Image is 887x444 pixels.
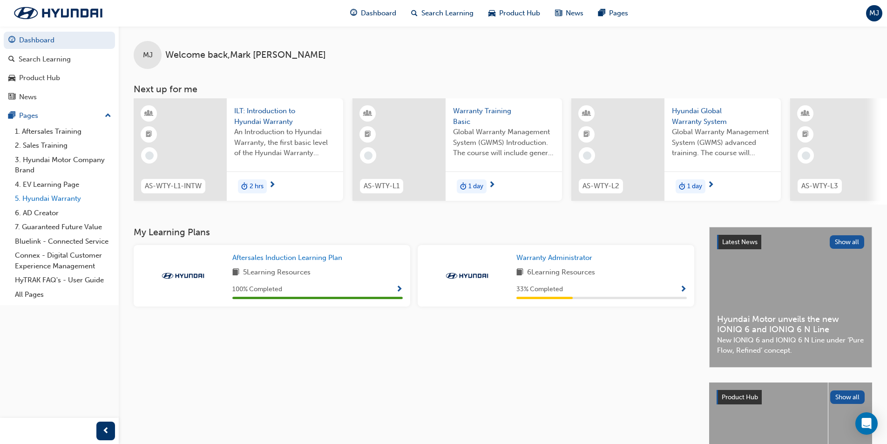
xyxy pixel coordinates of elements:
[404,4,481,23] a: search-iconSearch Learning
[441,271,493,280] img: Trak
[8,74,15,82] span: car-icon
[134,98,343,201] a: AS-WTY-L1-INTWILT: Introduction to Hyundai WarrantyAn Introduction to Hyundai Warranty, the first...
[4,107,115,124] button: Pages
[11,138,115,153] a: 2. Sales Training
[364,151,372,160] span: learningRecordVerb_NONE-icon
[102,425,109,437] span: prev-icon
[583,151,591,160] span: learningRecordVerb_NONE-icon
[687,181,702,192] span: 1 day
[232,284,282,295] span: 100 % Completed
[453,127,555,158] span: Global Warranty Management System (GWMS) Introduction. The course will include general informatio...
[598,7,605,19] span: pages-icon
[468,181,483,192] span: 1 day
[396,286,403,294] span: Show Progress
[830,235,865,249] button: Show all
[516,267,523,279] span: book-icon
[672,106,773,127] span: Hyundai Global Warranty System
[591,4,636,23] a: pages-iconPages
[119,84,887,95] h3: Next up for me
[243,267,311,279] span: 5 Learning Resources
[802,129,809,141] span: booktick-icon
[679,180,685,192] span: duration-icon
[609,8,628,19] span: Pages
[8,112,15,120] span: pages-icon
[105,110,111,122] span: up-icon
[801,181,838,191] span: AS-WTY-L3
[4,89,115,106] a: News
[350,7,357,19] span: guage-icon
[4,32,115,49] a: Dashboard
[11,273,115,287] a: HyTRAK FAQ's - User Guide
[499,8,540,19] span: Product Hub
[680,284,687,295] button: Show Progress
[352,98,562,201] a: AS-WTY-L1Warranty Training BasicGlobal Warranty Management System (GWMS) Introduction. The course...
[582,181,619,191] span: AS-WTY-L2
[234,106,336,127] span: ILT: Introduction to Hyundai Warranty
[830,390,865,404] button: Show all
[488,7,495,19] span: car-icon
[722,393,758,401] span: Product Hub
[19,92,37,102] div: News
[361,8,396,19] span: Dashboard
[717,390,865,405] a: Product HubShow all
[269,181,276,190] span: next-icon
[5,3,112,23] img: Trak
[157,271,209,280] img: Trak
[566,8,583,19] span: News
[516,284,563,295] span: 33 % Completed
[343,4,404,23] a: guage-iconDashboard
[11,248,115,273] a: Connex - Digital Customer Experience Management
[8,93,15,102] span: news-icon
[19,73,60,83] div: Product Hub
[145,181,202,191] span: AS-WTY-L1-INTW
[365,108,371,120] span: learningResourceType_INSTRUCTOR_LED-icon
[11,206,115,220] a: 6. AD Creator
[134,227,694,238] h3: My Learning Plans
[234,127,336,158] span: An Introduction to Hyundai Warranty, the first basic level of the Hyundai Warranty Administrator ...
[19,54,71,65] div: Search Learning
[232,253,346,263] a: Aftersales Induction Learning Plan
[165,50,326,61] span: Welcome back , Mark [PERSON_NAME]
[11,153,115,178] a: 3. Hyundai Motor Company Brand
[866,5,882,21] button: MJ
[11,178,115,192] a: 4. EV Learning Page
[548,4,591,23] a: news-iconNews
[555,7,562,19] span: news-icon
[802,151,810,160] span: learningRecordVerb_NONE-icon
[396,284,403,295] button: Show Progress
[707,181,714,190] span: next-icon
[460,180,467,192] span: duration-icon
[709,227,872,368] a: Latest NewsShow allHyundai Motor unveils the new IONIQ 6 and IONIQ 6 N LineNew IONIQ 6 and IONIQ ...
[717,235,864,250] a: Latest NewsShow all
[232,267,239,279] span: book-icon
[250,181,264,192] span: 2 hrs
[583,108,590,120] span: learningResourceType_INSTRUCTOR_LED-icon
[672,127,773,158] span: Global Warranty Management System (GWMS) advanced training. The course will include general infor...
[717,335,864,356] span: New IONIQ 6 and IONIQ 6 N Line under ‘Pure Flow, Refined’ concept.
[481,4,548,23] a: car-iconProduct Hub
[516,253,592,262] span: Warranty Administrator
[8,36,15,45] span: guage-icon
[11,124,115,139] a: 1. Aftersales Training
[11,287,115,302] a: All Pages
[143,50,153,61] span: MJ
[19,110,38,121] div: Pages
[527,267,595,279] span: 6 Learning Resources
[4,30,115,107] button: DashboardSearch LearningProduct HubNews
[583,129,590,141] span: booktick-icon
[453,106,555,127] span: Warranty Training Basic
[722,238,758,246] span: Latest News
[717,314,864,335] span: Hyundai Motor unveils the new IONIQ 6 and IONIQ 6 N Line
[571,98,781,201] a: AS-WTY-L2Hyundai Global Warranty SystemGlobal Warranty Management System (GWMS) advanced training...
[11,191,115,206] a: 5. Hyundai Warranty
[4,51,115,68] a: Search Learning
[855,412,878,435] div: Open Intercom Messenger
[365,129,371,141] span: booktick-icon
[516,253,596,263] a: Warranty Administrator
[241,180,248,192] span: duration-icon
[364,181,399,191] span: AS-WTY-L1
[488,181,495,190] span: next-icon
[146,129,152,141] span: booktick-icon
